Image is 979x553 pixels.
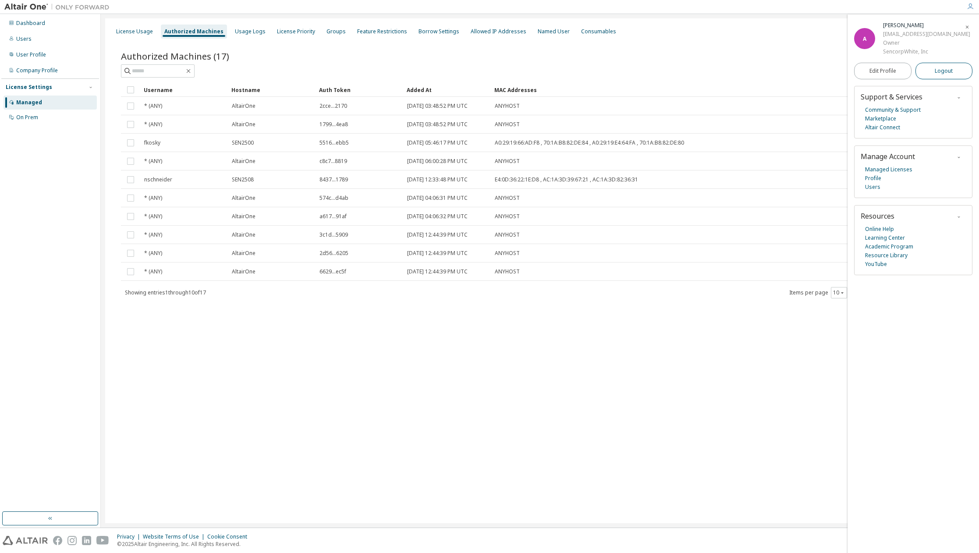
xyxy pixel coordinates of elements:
[407,139,468,146] span: [DATE] 05:46:17 PM UTC
[231,83,312,97] div: Hostname
[16,35,32,43] div: Users
[232,195,255,202] span: AltairOne
[495,121,520,128] span: ANYHOST
[319,231,348,238] span: 3c1d...5909
[67,536,77,545] img: instagram.svg
[865,165,912,174] a: Managed Licenses
[4,3,114,11] img: Altair One
[319,121,348,128] span: 1799...4ea8
[865,242,913,251] a: Academic Program
[319,250,348,257] span: 2d56...6205
[407,83,487,97] div: Added At
[144,121,162,128] span: * (ANY)
[407,158,468,165] span: [DATE] 06:00:28 PM UTC
[232,103,255,110] span: AltairOne
[16,114,38,121] div: On Prem
[232,176,254,183] span: SEN2508
[865,106,921,114] a: Community & Support
[53,536,62,545] img: facebook.svg
[495,231,520,238] span: ANYHOST
[6,84,52,91] div: License Settings
[144,158,162,165] span: * (ANY)
[144,195,162,202] span: * (ANY)
[495,195,520,202] span: ANYHOST
[319,268,346,275] span: 6629...ec5f
[232,250,255,257] span: AltairOne
[164,28,223,35] div: Authorized Machines
[883,30,970,39] div: [EMAIL_ADDRESS][DOMAIN_NAME]
[407,231,468,238] span: [DATE] 12:44:39 PM UTC
[116,28,153,35] div: License Usage
[869,67,896,74] span: Edit Profile
[861,92,922,102] span: Support & Services
[861,211,894,221] span: Resources
[865,225,894,234] a: Online Help
[16,51,46,58] div: User Profile
[232,139,254,146] span: SEN2500
[144,231,162,238] span: * (ANY)
[326,28,346,35] div: Groups
[319,83,400,97] div: Auth Token
[144,250,162,257] span: * (ANY)
[207,533,252,540] div: Cookie Consent
[16,20,45,27] div: Dashboard
[319,195,348,202] span: 574c...d4ab
[117,533,143,540] div: Privacy
[471,28,526,35] div: Allowed IP Addresses
[125,289,206,296] span: Showing entries 1 through 10 of 17
[861,152,915,161] span: Manage Account
[407,103,468,110] span: [DATE] 03:48:52 PM UTC
[495,139,684,146] span: A0:29:19:66:AD:F8 , 70:1A:B8:82:DE:84 , A0:29:19:E4:64:FA , 70:1A:B8:82:DE:80
[495,176,638,183] span: E4:0D:36:22:1E:D8 , AC:1A:3D:39:67:21 , AC:1A:3D:82:36:31
[538,28,570,35] div: Named User
[144,139,160,146] span: fkosky
[865,123,900,132] a: Altair Connect
[16,99,42,106] div: Managed
[407,121,468,128] span: [DATE] 03:48:52 PM UTC
[319,158,347,165] span: c8c7...8819
[789,287,847,298] span: Items per page
[121,50,229,62] span: Authorized Machines (17)
[319,103,347,110] span: 2cce...2170
[277,28,315,35] div: License Priority
[357,28,407,35] div: Feature Restrictions
[833,289,845,296] button: 10
[865,251,908,260] a: Resource Library
[3,536,48,545] img: altair_logo.svg
[144,213,162,220] span: * (ANY)
[144,268,162,275] span: * (ANY)
[16,67,58,74] div: Company Profile
[407,195,468,202] span: [DATE] 04:06:31 PM UTC
[935,67,953,75] span: Logout
[143,533,207,540] div: Website Terms of Use
[865,260,887,269] a: YouTube
[883,47,970,56] div: SencorpWhite, Inc
[407,250,468,257] span: [DATE] 12:44:39 PM UTC
[232,121,255,128] span: AltairOne
[235,28,266,35] div: Usage Logs
[883,21,970,30] div: Anthony Campailla
[419,28,459,35] div: Borrow Settings
[319,139,349,146] span: 5516...ebb5
[96,536,109,545] img: youtube.svg
[495,103,520,110] span: ANYHOST
[865,174,881,183] a: Profile
[863,35,866,43] span: A
[854,63,912,79] a: Edit Profile
[883,39,970,47] div: Owner
[495,268,520,275] span: ANYHOST
[117,540,252,548] p: © 2025 Altair Engineering, Inc. All Rights Reserved.
[144,83,224,97] div: Username
[232,268,255,275] span: AltairOne
[82,536,91,545] img: linkedin.svg
[407,176,468,183] span: [DATE] 12:33:48 PM UTC
[144,103,162,110] span: * (ANY)
[319,213,347,220] span: a617...91af
[232,213,255,220] span: AltairOne
[319,176,348,183] span: 8437...1789
[495,250,520,257] span: ANYHOST
[865,183,880,191] a: Users
[865,114,896,123] a: Marketplace
[407,213,468,220] span: [DATE] 04:06:32 PM UTC
[915,63,973,79] button: Logout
